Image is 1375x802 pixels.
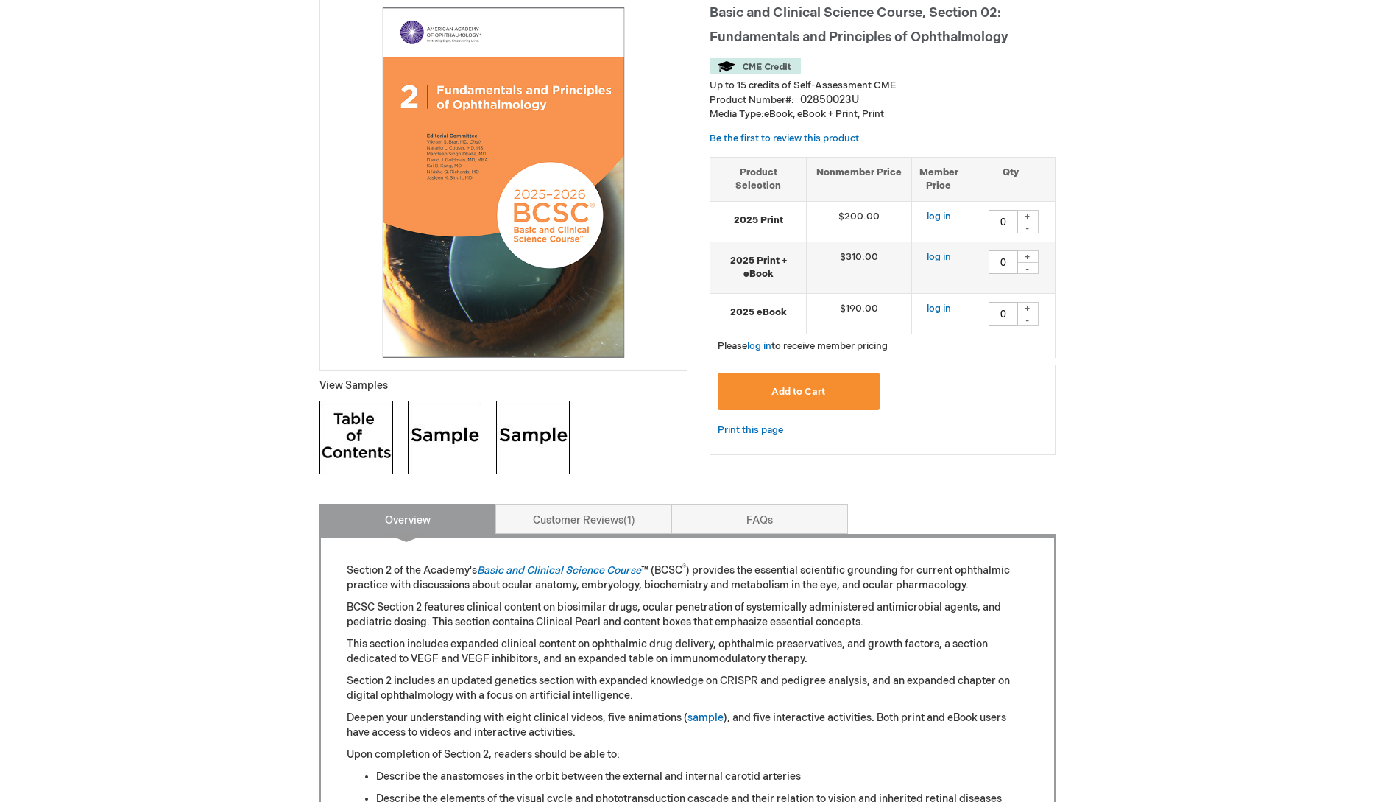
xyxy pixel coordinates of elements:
p: Section 2 includes an updated genetics section with expanded knowledge on CRISPR and pedigree ana... [347,674,1028,703]
strong: Product Number [710,94,794,106]
a: Basic and Clinical Science Course [477,564,641,577]
img: CME Credit [710,58,801,74]
button: Add to Cart [718,373,880,410]
img: Click to view [319,401,393,474]
span: Please to receive member pricing [718,340,888,352]
input: Qty [989,302,1018,326]
a: Print this page [718,421,783,440]
p: Deepen your understanding with eight clinical videos, five animations ( ), and five interactive a... [347,711,1028,740]
p: BCSC Section 2 features clinical content on biosimilar drugs, ocular penetration of systemically ... [347,600,1028,630]
li: Up to 15 credits of Self-Assessment CME [710,79,1056,93]
a: log in [927,303,951,314]
div: 02850023U [800,93,859,108]
a: log in [927,251,951,263]
th: Member Price [911,157,966,201]
th: Nonmember Price [807,157,912,201]
img: Basic and Clinical Science Course, Section 02: Fundamentals and Principles of Ophthalmology [328,7,679,359]
div: + [1017,302,1039,314]
sup: ® [682,563,686,572]
li: Describe the anastomoses in the orbit between the external and internal carotid arteries [376,770,1028,784]
p: Section 2 of the Academy's ™ (BCSC ) provides the essential scientific grounding for current opht... [347,563,1028,593]
strong: 2025 eBook [718,306,799,320]
p: This section includes expanded clinical content on ophthalmic drug delivery, ophthalmic preservat... [347,637,1028,666]
div: + [1017,210,1039,222]
div: - [1017,262,1039,274]
a: sample [687,711,724,724]
p: Upon completion of Section 2, readers should be able to: [347,748,1028,762]
a: FAQs [671,504,848,534]
td: $190.00 [807,293,912,334]
a: Overview [319,504,496,534]
strong: 2025 Print + eBook [718,254,799,281]
img: Click to view [408,401,481,474]
strong: 2025 Print [718,214,799,228]
input: Qty [989,250,1018,274]
p: View Samples [319,379,687,393]
div: + [1017,250,1039,263]
a: log in [747,340,771,352]
th: Product Selection [710,157,807,201]
input: Qty [989,210,1018,233]
a: Customer Reviews1 [495,504,672,534]
td: $310.00 [807,242,912,293]
a: log in [927,211,951,222]
a: Be the first to review this product [710,133,859,144]
div: - [1017,314,1039,326]
p: eBook, eBook + Print, Print [710,108,1056,122]
span: Add to Cart [771,386,825,398]
strong: Media Type: [710,108,764,120]
span: 1 [623,514,635,527]
td: $200.00 [807,201,912,242]
span: Basic and Clinical Science Course, Section 02: Fundamentals and Principles of Ophthalmology [710,5,1008,45]
div: - [1017,222,1039,233]
img: Click to view [496,401,570,474]
th: Qty [966,157,1055,201]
